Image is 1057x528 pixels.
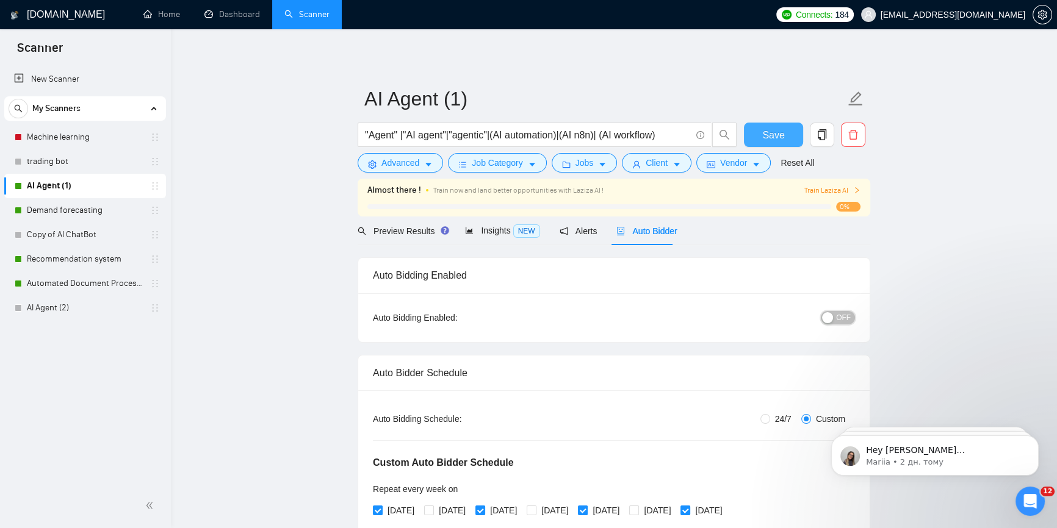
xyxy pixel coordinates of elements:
img: logo [10,5,19,25]
span: Vendor [720,156,747,169]
span: caret-down [528,160,536,169]
span: Auto Bidder [616,226,677,236]
div: Auto Bidding Enabled: [373,311,533,324]
button: search [712,123,737,147]
button: barsJob Categorycaret-down [448,153,546,173]
span: folder [562,160,571,169]
span: caret-down [673,160,681,169]
span: [DATE] [690,504,727,517]
span: robot [616,227,625,235]
a: searchScanner [284,9,330,20]
span: holder [150,303,160,313]
li: New Scanner [4,67,166,91]
a: Recommendation system [27,247,143,271]
span: [DATE] [434,504,471,517]
span: info-circle [696,131,704,139]
span: holder [150,157,160,166]
a: New Scanner [14,67,156,91]
span: search [358,227,366,235]
span: search [9,104,27,113]
span: Scanner [7,39,73,65]
span: NEW [513,224,540,238]
span: Train now and land better opportunities with Laziza AI ! [433,186,604,194]
div: Auto Bidding Schedule: [373,412,533,426]
span: [DATE] [536,504,573,517]
button: Save [744,123,803,147]
span: Advanced [381,156,419,169]
img: upwork-logo.png [782,10,792,20]
div: Auto Bidding Enabled [373,258,855,293]
span: [DATE] [485,504,522,517]
a: Reset All [781,156,814,169]
span: Almost there ! [367,184,421,197]
span: Repeat every week on [373,484,458,494]
span: copy [810,129,834,140]
span: OFF [836,311,851,324]
span: caret-down [424,160,433,169]
span: user [632,160,641,169]
li: My Scanners [4,96,166,320]
span: Connects: [796,8,832,21]
span: holder [150,279,160,288]
button: folderJobscaret-down [552,153,618,173]
iframe: Intercom live chat [1016,487,1045,516]
a: Automated Document Processing [27,271,143,296]
a: setting [1033,10,1052,20]
span: delete [842,129,865,140]
a: dashboardDashboard [204,9,260,20]
span: user [864,10,873,19]
span: Insights [465,226,539,235]
button: delete [841,123,865,147]
a: trading bot [27,149,143,174]
a: homeHome [143,9,180,20]
span: caret-down [598,160,607,169]
button: setting [1033,5,1052,24]
span: 0% [836,202,860,212]
span: caret-down [752,160,760,169]
a: Demand forecasting [27,198,143,223]
input: Search Freelance Jobs... [365,127,691,143]
span: Job Category [472,156,522,169]
a: Machine learning [27,125,143,149]
span: idcard [707,160,715,169]
span: notification [560,227,568,235]
span: Custom [811,412,850,426]
span: Alerts [560,226,597,236]
div: Tooltip anchor [439,225,450,236]
span: holder [150,230,160,240]
span: double-left [145,499,157,512]
span: My Scanners [32,96,81,121]
span: bars [458,160,467,169]
a: AI Agent (2) [27,296,143,320]
span: holder [150,181,160,191]
span: holder [150,254,160,264]
span: Client [646,156,668,169]
a: Copy of AI ChatBot [27,223,143,247]
input: Scanner name... [364,84,845,114]
button: settingAdvancedcaret-down [358,153,443,173]
span: 184 [835,8,848,21]
span: area-chart [465,226,474,235]
button: search [9,99,28,118]
span: Preview Results [358,226,446,236]
span: [DATE] [383,504,419,517]
span: 12 [1041,487,1055,496]
span: search [713,129,736,140]
iframe: Intercom notifications повідомлення [813,410,1057,495]
span: edit [848,91,864,107]
span: setting [368,160,377,169]
button: Train Laziza AI [804,185,860,196]
span: Jobs [575,156,594,169]
button: userClientcaret-down [622,153,691,173]
button: idcardVendorcaret-down [696,153,771,173]
span: Save [762,127,784,143]
span: holder [150,132,160,142]
a: AI Agent (1) [27,174,143,198]
span: right [853,187,860,194]
h5: Custom Auto Bidder Schedule [373,455,514,470]
span: [DATE] [639,504,676,517]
